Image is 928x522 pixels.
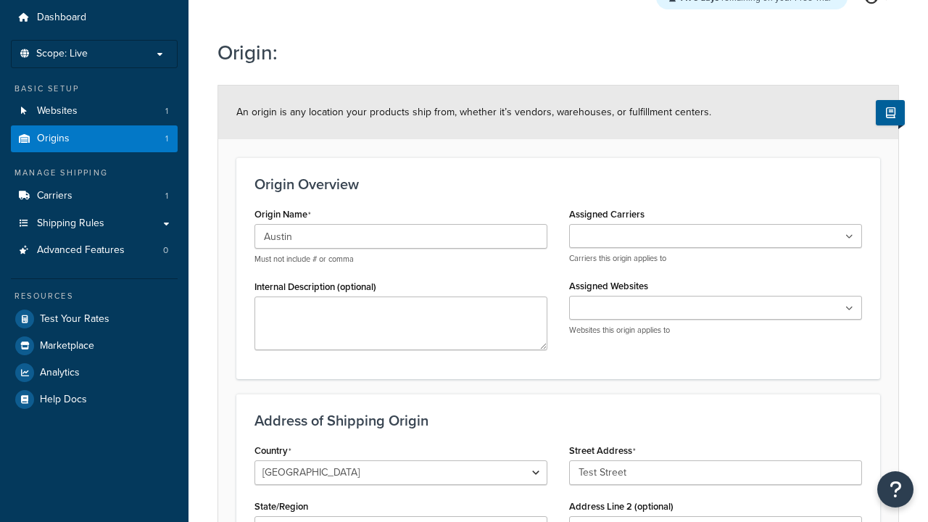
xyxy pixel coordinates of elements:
[40,394,87,406] span: Help Docs
[11,83,178,95] div: Basic Setup
[36,48,88,60] span: Scope: Live
[254,413,862,428] h3: Address of Shipping Origin
[165,190,168,202] span: 1
[569,325,862,336] p: Websites this origin applies to
[40,340,94,352] span: Marketplace
[40,367,80,379] span: Analytics
[254,501,308,512] label: State/Region
[254,254,547,265] p: Must not include # or comma
[569,253,862,264] p: Carriers this origin applies to
[876,100,905,125] button: Show Help Docs
[11,125,178,152] li: Origins
[40,313,109,326] span: Test Your Rates
[11,333,178,359] a: Marketplace
[254,445,291,457] label: Country
[236,104,711,120] span: An origin is any location your products ship from, whether it’s vendors, warehouses, or fulfillme...
[569,281,648,291] label: Assigned Websites
[37,244,125,257] span: Advanced Features
[11,125,178,152] a: Origins1
[37,190,72,202] span: Carriers
[37,217,104,230] span: Shipping Rules
[163,244,168,257] span: 0
[37,12,86,24] span: Dashboard
[11,237,178,264] a: Advanced Features0
[11,237,178,264] li: Advanced Features
[569,445,636,457] label: Street Address
[11,306,178,332] a: Test Your Rates
[254,209,311,220] label: Origin Name
[11,290,178,302] div: Resources
[11,167,178,179] div: Manage Shipping
[254,281,376,292] label: Internal Description (optional)
[11,183,178,210] li: Carriers
[11,98,178,125] a: Websites1
[877,471,913,507] button: Open Resource Center
[11,98,178,125] li: Websites
[165,105,168,117] span: 1
[254,176,862,192] h3: Origin Overview
[569,501,674,512] label: Address Line 2 (optional)
[569,209,645,220] label: Assigned Carriers
[11,360,178,386] a: Analytics
[37,133,70,145] span: Origins
[165,133,168,145] span: 1
[11,183,178,210] a: Carriers1
[217,38,881,67] h1: Origin:
[11,386,178,413] a: Help Docs
[37,105,78,117] span: Websites
[11,210,178,237] a: Shipping Rules
[11,4,178,31] a: Dashboard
